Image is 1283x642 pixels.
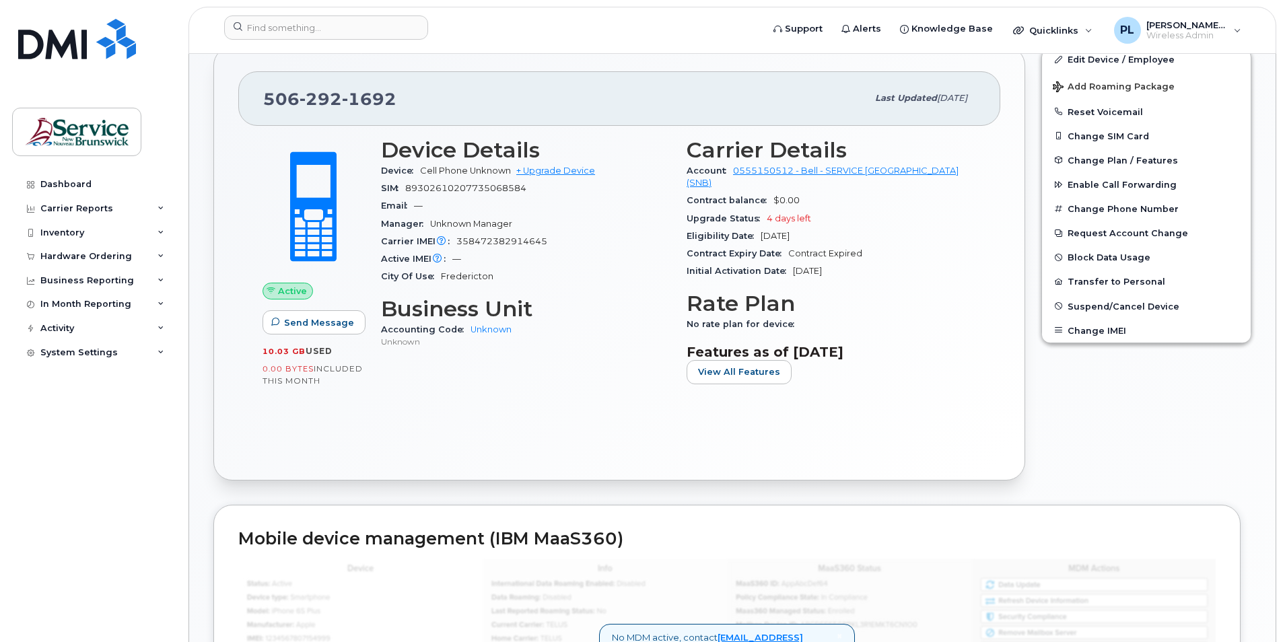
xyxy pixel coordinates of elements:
h3: Carrier Details [687,138,976,162]
span: 1692 [342,89,396,109]
a: Knowledge Base [891,15,1002,42]
span: 358472382914645 [456,236,547,246]
button: Transfer to Personal [1042,269,1251,293]
span: Active IMEI [381,254,452,264]
input: Find something... [224,15,428,40]
span: [DATE] [793,266,822,276]
span: × [837,630,842,642]
span: Quicklinks [1029,25,1078,36]
span: Unknown Manager [430,219,512,229]
span: included this month [263,363,363,386]
span: used [306,346,333,356]
span: Carrier IMEI [381,236,456,246]
span: Initial Activation Date [687,266,793,276]
span: View All Features [698,365,780,378]
h3: Device Details [381,138,670,162]
div: Quicklinks [1004,17,1102,44]
span: Alerts [853,22,881,36]
button: Send Message [263,310,366,334]
span: 506 [263,89,396,109]
span: 292 [300,89,342,109]
a: Close [837,631,842,641]
span: Contract balance [687,195,773,205]
span: Support [785,22,823,36]
a: + Upgrade Device [516,166,595,176]
a: 0555150512 - Bell - SERVICE [GEOGRAPHIC_DATA] (SNB) [687,166,959,188]
span: Email [381,201,414,211]
h3: Rate Plan [687,291,976,316]
span: Upgrade Status [687,213,767,223]
span: Enable Call Forwarding [1068,180,1177,190]
span: SIM [381,183,405,193]
span: Wireless Admin [1146,30,1227,41]
button: Change IMEI [1042,318,1251,343]
span: [DATE] [937,93,967,103]
button: Reset Voicemail [1042,100,1251,124]
span: City Of Use [381,271,441,281]
a: Support [764,15,832,42]
span: Contract Expired [788,248,862,258]
div: Penney, Lily (SNB) [1105,17,1251,44]
button: Add Roaming Package [1042,72,1251,100]
span: 0.00 Bytes [263,364,314,373]
h3: Business Unit [381,297,670,321]
span: Fredericton [441,271,493,281]
span: Knowledge Base [911,22,993,36]
span: 4 days left [767,213,811,223]
button: Change SIM Card [1042,124,1251,148]
span: Suspend/Cancel Device [1068,301,1179,311]
span: Last updated [875,93,937,103]
span: Manager [381,219,430,229]
span: Change Plan / Features [1068,155,1178,165]
p: Unknown [381,336,670,347]
span: Eligibility Date [687,231,761,241]
button: View All Features [687,360,792,384]
span: No rate plan for device [687,319,801,329]
span: [PERSON_NAME] (SNB) [1146,20,1227,30]
h2: Mobile device management (IBM MaaS360) [238,530,1216,548]
span: 89302610207735068584 [405,183,526,193]
button: Suspend/Cancel Device [1042,294,1251,318]
a: Alerts [832,15,891,42]
span: Active [278,285,307,297]
a: Edit Device / Employee [1042,47,1251,71]
span: Device [381,166,420,176]
span: — [452,254,461,264]
span: — [414,201,423,211]
span: Send Message [284,316,354,329]
span: $0.00 [773,195,800,205]
button: Request Account Change [1042,221,1251,245]
span: Cell Phone Unknown [420,166,511,176]
span: Account [687,166,733,176]
button: Change Plan / Features [1042,148,1251,172]
a: Unknown [471,324,512,334]
button: Block Data Usage [1042,245,1251,269]
span: Add Roaming Package [1053,81,1175,94]
span: [DATE] [761,231,790,241]
span: Accounting Code [381,324,471,334]
span: PL [1120,22,1134,38]
span: 10.03 GB [263,347,306,356]
button: Change Phone Number [1042,197,1251,221]
span: Contract Expiry Date [687,248,788,258]
h3: Features as of [DATE] [687,344,976,360]
button: Enable Call Forwarding [1042,172,1251,197]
